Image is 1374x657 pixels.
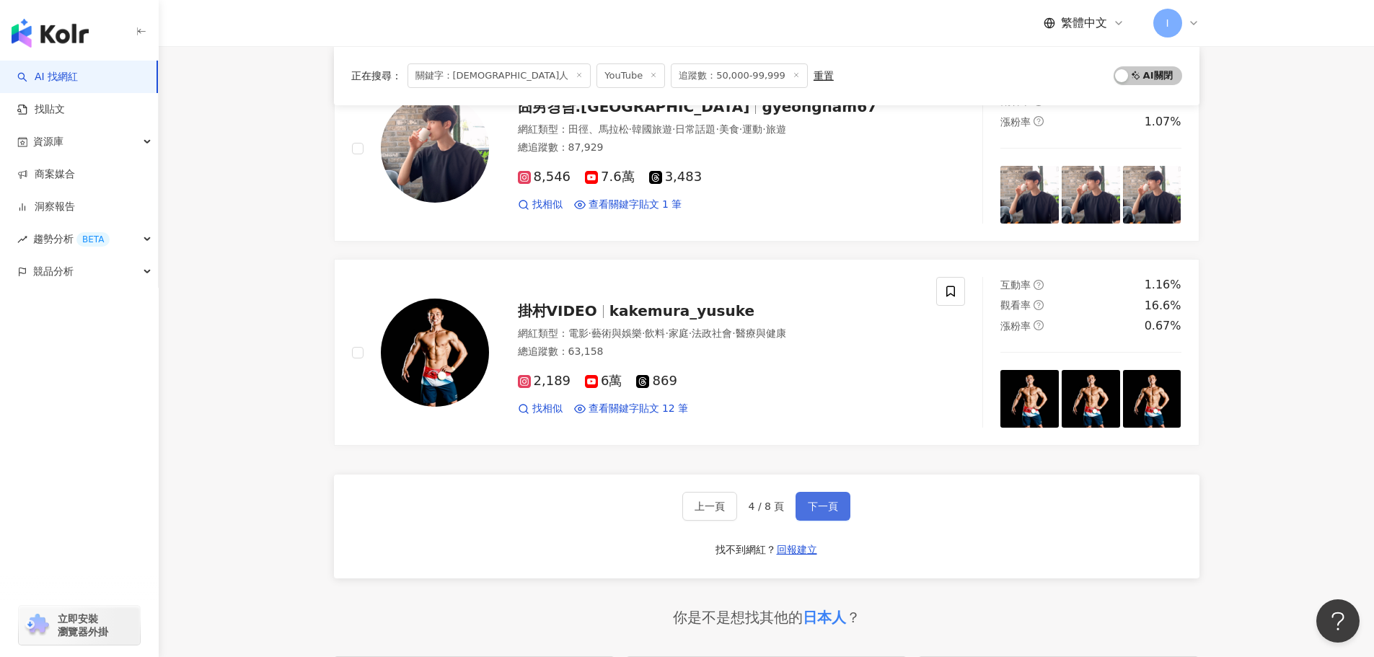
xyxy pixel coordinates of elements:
[796,492,850,521] button: 下一頁
[803,607,846,627] div: 日本人
[334,259,1199,446] a: KOL Avatar掛村VIDEOkakemura_yusuke網紅類型：電影·藝術與娛樂·飲料·家庭·法政社會·醫療與健康總追蹤數：63,1582,1896萬869找相似查看關鍵字貼文 12 ...
[1166,15,1168,31] span: I
[675,123,715,135] span: 日常話題
[1061,15,1107,31] span: 繁體中文
[632,123,672,135] span: 韓國旅遊
[671,63,808,88] span: 追蹤數：50,000-99,999
[17,70,78,84] a: searchAI 找網紅
[1316,599,1360,643] iframe: Help Scout Beacon - Open
[33,125,63,158] span: 資源庫
[1034,280,1044,290] span: question-circle
[749,501,785,512] span: 4 / 8 頁
[715,123,718,135] span: ·
[669,327,689,339] span: 家庭
[649,169,703,185] span: 3,483
[518,169,571,185] span: 8,546
[715,543,776,557] div: 找不到網紅？
[518,327,920,341] div: 網紅類型 ：
[589,327,591,339] span: ·
[518,402,563,416] a: 找相似
[589,198,682,212] span: 查看關鍵字貼文 1 筆
[574,198,682,212] a: 查看關鍵字貼文 1 筆
[665,327,668,339] span: ·
[695,501,725,512] span: 上一頁
[1123,370,1181,428] img: post-image
[732,327,735,339] span: ·
[777,544,817,555] span: 回報建立
[518,123,920,137] div: 網紅類型 ：
[629,123,632,135] span: ·
[17,234,27,244] span: rise
[609,302,754,319] span: kakemura_yusuke
[589,402,689,416] span: 查看關鍵字貼文 12 筆
[518,374,571,389] span: 2,189
[762,98,877,115] span: gyeongnam67
[334,55,1199,242] a: KOL Avatar囧男경남.[GEOGRAPHIC_DATA]gyeongnam67網紅類型：田徑、馬拉松·韓國旅遊·日常話題·美食·運動·旅遊總追蹤數：87,9298,5467.6萬3,48...
[518,98,750,115] span: 囧男경남.[GEOGRAPHIC_DATA]
[689,327,692,339] span: ·
[381,94,489,203] img: KOL Avatar
[1000,166,1059,224] img: post-image
[673,607,860,627] div: 你是不是想找其他的 ？
[1123,166,1181,224] img: post-image
[568,123,629,135] span: 田徑、馬拉松
[585,374,622,389] span: 6萬
[585,169,635,185] span: 7.6萬
[33,255,74,288] span: 競品分析
[568,327,589,339] span: 電影
[19,606,140,645] a: chrome extension立即安裝 瀏覽器外掛
[17,200,75,214] a: 洞察報告
[351,70,402,81] span: 正在搜尋 ：
[808,501,838,512] span: 下一頁
[408,63,591,88] span: 關鍵字：[DEMOGRAPHIC_DATA]人
[682,492,737,521] button: 上一頁
[645,327,665,339] span: 飲料
[1145,114,1181,130] div: 1.07%
[518,302,597,319] span: 掛村VIDEO
[17,167,75,182] a: 商案媒合
[1062,166,1120,224] img: post-image
[518,345,920,359] div: 總追蹤數 ： 63,158
[596,63,665,88] span: YouTube
[1000,299,1031,311] span: 觀看率
[23,614,51,637] img: chrome extension
[692,327,732,339] span: 法政社會
[518,141,920,155] div: 總追蹤數 ： 87,929
[12,19,89,48] img: logo
[1034,300,1044,310] span: question-circle
[1034,116,1044,126] span: question-circle
[642,327,645,339] span: ·
[58,612,108,638] span: 立即安裝 瀏覽器外掛
[76,232,110,247] div: BETA
[736,327,786,339] span: 醫療與健康
[1034,320,1044,330] span: question-circle
[381,299,489,407] img: KOL Avatar
[1000,116,1031,128] span: 漲粉率
[1000,370,1059,428] img: post-image
[636,374,677,389] span: 869
[672,123,675,135] span: ·
[766,123,786,135] span: 旅遊
[742,123,762,135] span: 運動
[591,327,642,339] span: 藝術與娛樂
[814,70,834,81] div: 重置
[776,538,818,561] button: 回報建立
[574,402,689,416] a: 查看關鍵字貼文 12 筆
[739,123,742,135] span: ·
[532,402,563,416] span: 找相似
[532,198,563,212] span: 找相似
[762,123,765,135] span: ·
[1062,370,1120,428] img: post-image
[33,223,110,255] span: 趨勢分析
[17,102,65,117] a: 找貼文
[1145,318,1181,334] div: 0.67%
[719,123,739,135] span: 美食
[1145,298,1181,314] div: 16.6%
[1145,277,1181,293] div: 1.16%
[1000,320,1031,332] span: 漲粉率
[1000,279,1031,291] span: 互動率
[518,198,563,212] a: 找相似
